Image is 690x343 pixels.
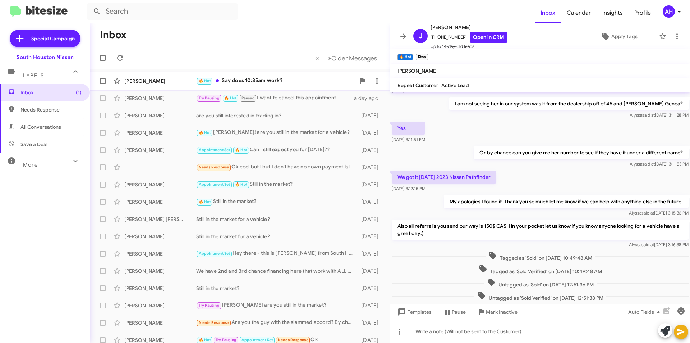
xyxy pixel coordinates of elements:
[597,3,629,23] a: Insights
[358,216,384,223] div: [DATE]
[392,220,689,240] p: Also all referral's you send our way is 150$ CASH in your pocket let us know if you know anyone l...
[392,137,425,142] span: [DATE] 3:11:51 PM
[474,146,689,159] p: Or by chance can you give me her number to see if they have it under a different name?
[471,306,523,319] button: Mark Inactive
[486,306,517,319] span: Mark Inactive
[196,180,358,189] div: Still in the market?
[392,122,425,135] p: Yes
[358,112,384,119] div: [DATE]
[582,30,655,43] button: Apply Tags
[358,319,384,326] div: [DATE]
[23,162,38,168] span: More
[452,306,466,319] span: Pause
[622,306,668,319] button: Auto Fields
[628,306,663,319] span: Auto Fields
[431,32,507,43] span: [PHONE_NUMBER]
[124,319,196,326] div: [PERSON_NAME]
[358,198,384,206] div: [DATE]
[474,291,606,302] span: Untagged as 'Sold Verified' on [DATE] 12:51:38 PM
[31,35,75,42] span: Special Campaign
[124,285,196,292] div: [PERSON_NAME]
[358,181,384,188] div: [DATE]
[431,23,507,32] span: [PERSON_NAME]
[561,3,597,23] a: Calendar
[241,96,255,100] span: Paused
[484,278,597,288] span: Untagged as 'Sold' on [DATE] 12:51:36 PM
[629,210,689,216] span: Alyssa [DATE] 3:15:36 PM
[124,250,196,257] div: [PERSON_NAME]
[629,242,689,247] span: Alyssa [DATE] 3:16:38 PM
[396,306,432,319] span: Templates
[235,182,247,187] span: 🔥 Hot
[663,5,675,18] div: AH
[20,141,47,148] span: Save a Deal
[124,181,196,188] div: [PERSON_NAME]
[323,51,381,66] button: Next
[641,242,654,247] span: said at
[199,182,230,187] span: Appointment Set
[241,338,273,342] span: Appointment Set
[278,338,308,342] span: Needs Response
[124,112,196,119] div: [PERSON_NAME]
[17,54,74,61] div: South Houston Nissan
[199,148,230,152] span: Appointment Set
[196,216,358,223] div: Still in the market for a vehicle?
[216,338,236,342] span: Try Pausing
[196,198,358,206] div: Still in the market?
[196,112,358,119] div: are you still interested in trading in?
[311,51,323,66] button: Previous
[199,338,211,342] span: 🔥 Hot
[311,51,381,66] nav: Page navigation example
[23,72,44,79] span: Labels
[199,303,220,308] span: Try Pausing
[196,267,358,275] div: We have 2nd and 3rd chance financing here that work with ALL credit types.
[392,171,496,184] p: We got it [DATE] 2023 Nissan Pathfinder
[630,161,689,167] span: Alyssa [DATE] 3:11:53 PM
[196,285,358,292] div: Still in the market?
[397,68,438,74] span: [PERSON_NAME]
[657,5,682,18] button: AH
[392,186,425,191] span: [DATE] 3:12:15 PM
[124,77,196,85] div: [PERSON_NAME]
[630,112,689,118] span: Alyssa [DATE] 3:11:28 PM
[196,128,358,137] div: [PERSON_NAME]! are you still in the market for a vehicle?
[196,163,358,171] div: Ok cool but i but I don't have no down payment is it still 0 down
[124,95,196,102] div: [PERSON_NAME]
[124,198,196,206] div: [PERSON_NAME]
[397,54,413,60] small: 🔥 Hot
[224,96,236,100] span: 🔥 Hot
[196,233,358,240] div: Still in the market for a vehicle?
[196,319,358,327] div: Are you the guy with the slammed accord? By chance
[196,301,358,310] div: [PERSON_NAME] are you still in the market?
[87,3,238,20] input: Search
[20,106,82,113] span: Needs Response
[642,112,655,118] span: said at
[629,3,657,23] a: Profile
[444,195,689,208] p: My apologies I found it. Thank you so much let me know if we can help with anything else in the f...
[441,82,469,89] span: Active Lead
[124,233,196,240] div: [PERSON_NAME]
[124,302,196,309] div: [PERSON_NAME]
[315,54,319,63] span: «
[641,210,654,216] span: said at
[642,161,655,167] span: said at
[199,251,230,256] span: Appointment Set
[196,249,358,258] div: Hey there - this is [PERSON_NAME] from South Houston Nissan My manager wanted me to reach out to ...
[327,54,331,63] span: »
[354,95,384,102] div: a day ago
[358,267,384,275] div: [DATE]
[476,265,605,275] span: Tagged as 'Sold Verified' on [DATE] 10:49:48 AM
[124,267,196,275] div: [PERSON_NAME]
[199,130,211,135] span: 🔥 Hot
[470,32,507,43] a: Open in CRM
[199,96,220,100] span: Try Pausing
[10,30,80,47] a: Special Campaign
[124,129,196,136] div: [PERSON_NAME]
[535,3,561,23] a: Inbox
[431,43,507,50] span: Up to 14-day-old leads
[196,77,355,85] div: Say does 10:35am work?
[419,30,423,42] span: J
